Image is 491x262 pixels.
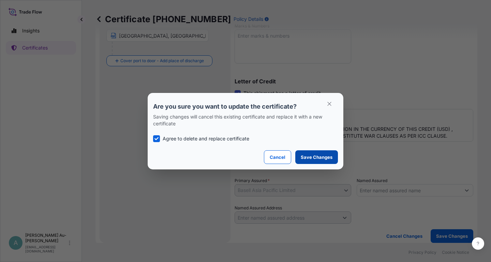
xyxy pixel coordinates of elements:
[153,102,338,111] p: Are you sure you want to update the certificate?
[301,154,332,161] p: Save Changes
[163,135,249,142] p: Agree to delete and replace certificate
[264,150,291,164] button: Cancel
[153,113,338,127] p: Saving changes will cancel this existing certificate and replace it with a new certificate
[295,150,338,164] button: Save Changes
[270,154,285,161] p: Cancel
